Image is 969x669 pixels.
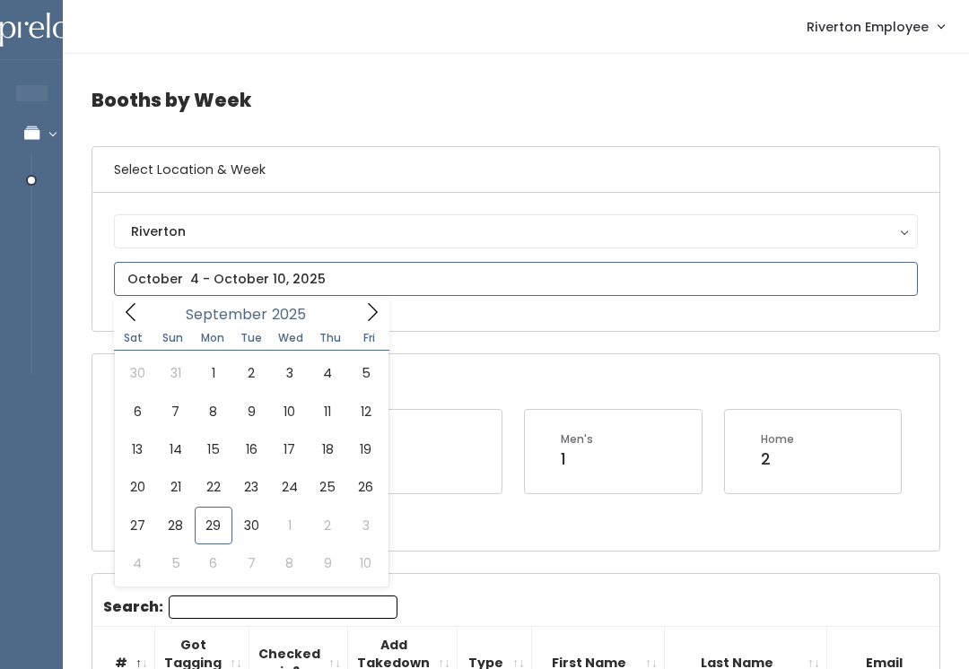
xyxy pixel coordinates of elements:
span: Sun [153,333,193,343]
span: Riverton Employee [807,17,929,37]
span: Fri [350,333,389,343]
span: September 16, 2025 [232,430,270,468]
div: Men's [561,431,593,447]
span: October 8, 2025 [271,544,309,582]
div: 1 [561,447,593,471]
span: October 3, 2025 [346,507,384,544]
span: Mon [193,333,232,343]
span: September 29, 2025 [195,507,232,544]
span: September 22, 2025 [195,468,232,506]
span: September 13, 2025 [118,430,156,468]
span: September 3, 2025 [271,354,309,392]
span: September 23, 2025 [232,468,270,506]
div: 2 [761,447,794,471]
span: September 5, 2025 [346,354,384,392]
span: October 5, 2025 [156,544,194,582]
span: October 7, 2025 [232,544,270,582]
input: Search: [169,595,397,619]
span: September 25, 2025 [309,468,346,506]
span: September 20, 2025 [118,468,156,506]
input: October 4 - October 10, 2025 [114,262,918,296]
span: September 11, 2025 [309,393,346,430]
span: September 28, 2025 [156,507,194,544]
span: September 6, 2025 [118,393,156,430]
span: September 9, 2025 [232,393,270,430]
button: Riverton [114,214,918,248]
span: September 17, 2025 [271,430,309,468]
span: September 18, 2025 [309,430,346,468]
span: September 27, 2025 [118,507,156,544]
span: October 1, 2025 [271,507,309,544]
span: October 10, 2025 [346,544,384,582]
span: Wed [271,333,310,343]
span: October 4, 2025 [118,544,156,582]
label: Search: [103,595,397,619]
span: Sat [114,333,153,343]
span: September [186,308,267,322]
span: September 30, 2025 [232,507,270,544]
span: September 24, 2025 [271,468,309,506]
input: Year [267,303,321,326]
span: October 9, 2025 [309,544,346,582]
a: Riverton Employee [789,7,962,46]
span: August 31, 2025 [156,354,194,392]
span: September 26, 2025 [346,468,384,506]
h6: Select Location & Week [92,147,939,193]
span: August 30, 2025 [118,354,156,392]
span: September 1, 2025 [195,354,232,392]
span: October 2, 2025 [309,507,346,544]
span: September 19, 2025 [346,430,384,468]
span: September 12, 2025 [346,393,384,430]
span: September 14, 2025 [156,430,194,468]
span: September 8, 2025 [195,393,232,430]
div: Home [761,431,794,447]
span: September 7, 2025 [156,393,194,430]
h4: Booths by Week [92,75,940,125]
span: September 10, 2025 [271,393,309,430]
span: Tue [231,333,271,343]
span: September 21, 2025 [156,468,194,506]
span: September 4, 2025 [309,354,346,392]
span: September 2, 2025 [232,354,270,392]
span: Thu [310,333,350,343]
span: October 6, 2025 [195,544,232,582]
span: September 15, 2025 [195,430,232,468]
div: Riverton [131,222,901,241]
